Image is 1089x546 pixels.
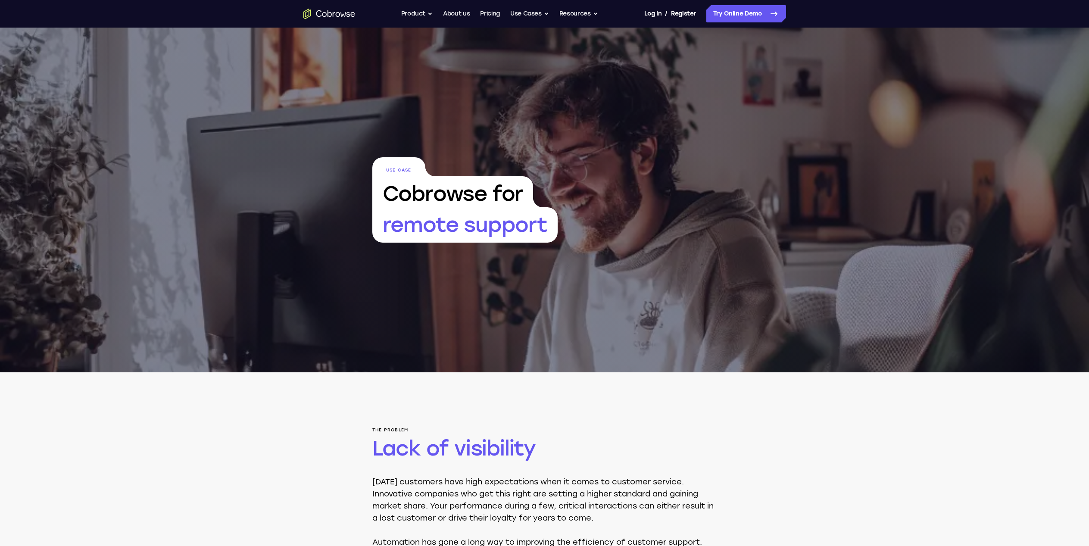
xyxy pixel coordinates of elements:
[372,427,717,433] span: The problem
[480,5,500,22] a: Pricing
[644,5,662,22] a: Log In
[510,5,549,22] button: Use Cases
[372,157,425,176] span: Use Case
[372,476,717,524] p: [DATE] customers have high expectations when it comes to customer service. Innovative companies w...
[665,9,668,19] span: /
[559,5,598,22] button: Resources
[706,5,786,22] a: Try Online Demo
[372,176,534,207] span: Cobrowse for
[443,5,470,22] a: About us
[372,434,717,462] h2: Lack of visibility
[671,5,696,22] a: Register
[303,9,355,19] a: Go to the home page
[401,5,433,22] button: Product
[372,207,558,243] span: remote support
